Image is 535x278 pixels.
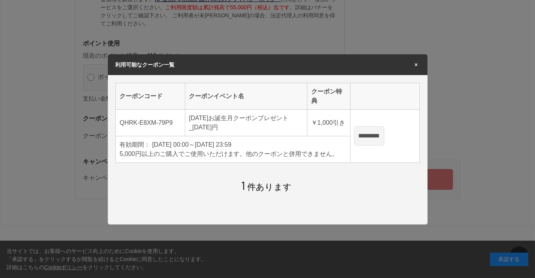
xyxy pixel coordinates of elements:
span: ￥1,000 [311,119,333,126]
span: [DATE] 00:00～[DATE] 23:59 [152,141,231,148]
span: 有効期間： [120,141,151,148]
div: 5,000円以上のご購入でご使用いただけます。他のクーポンと併用できません。 [120,149,346,159]
th: クーポンコード [116,83,185,109]
td: QHRK-E8XM-79P9 [116,109,185,136]
span: 件あります [242,182,292,192]
span: 1 [242,178,246,192]
th: クーポンイベント名 [185,83,307,109]
td: 引き [307,109,350,136]
span: × [413,62,420,67]
td: [DATE]お誕生月クーポンプレゼント_[DATE]円 [185,109,307,136]
th: クーポン特典 [307,83,350,109]
span: 利用可能なクーポン一覧 [116,62,175,68]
